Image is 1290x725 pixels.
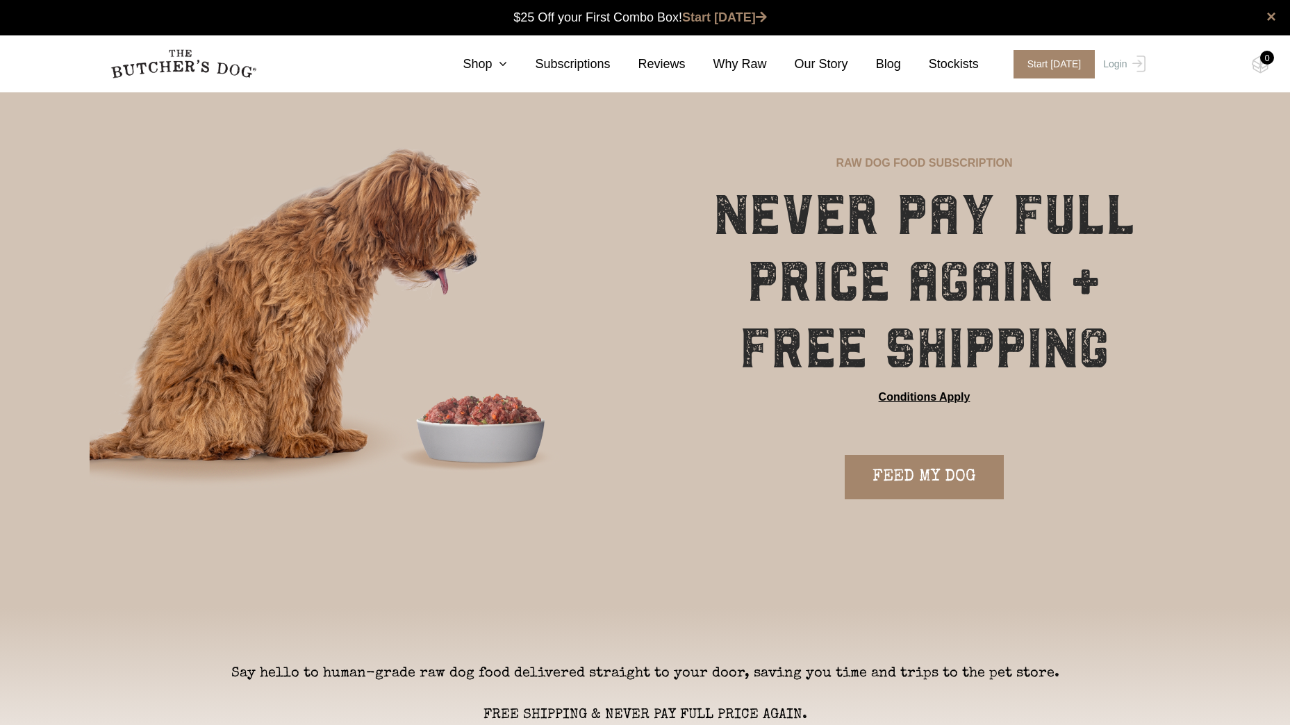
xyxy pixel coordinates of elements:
[683,182,1166,382] h1: NEVER PAY FULL PRICE AGAIN + FREE SHIPPING
[435,55,507,74] a: Shop
[1100,50,1145,78] a: Login
[682,10,767,24] a: Start [DATE]
[1260,51,1274,65] div: 0
[767,55,848,74] a: Our Story
[1014,50,1095,78] span: Start [DATE]
[1252,56,1269,74] img: TBD_Cart-Empty.png
[845,455,1004,499] a: FEED MY DOG
[848,55,901,74] a: Blog
[1000,50,1100,78] a: Start [DATE]
[686,55,767,74] a: Why Raw
[1266,8,1276,25] a: close
[507,55,610,74] a: Subscriptions
[611,55,686,74] a: Reviews
[879,389,970,406] a: Conditions Apply
[901,55,979,74] a: Stockists
[836,155,1012,172] p: RAW DOG FOOD SUBSCRIPTION
[90,92,643,552] img: blaze-subscription-hero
